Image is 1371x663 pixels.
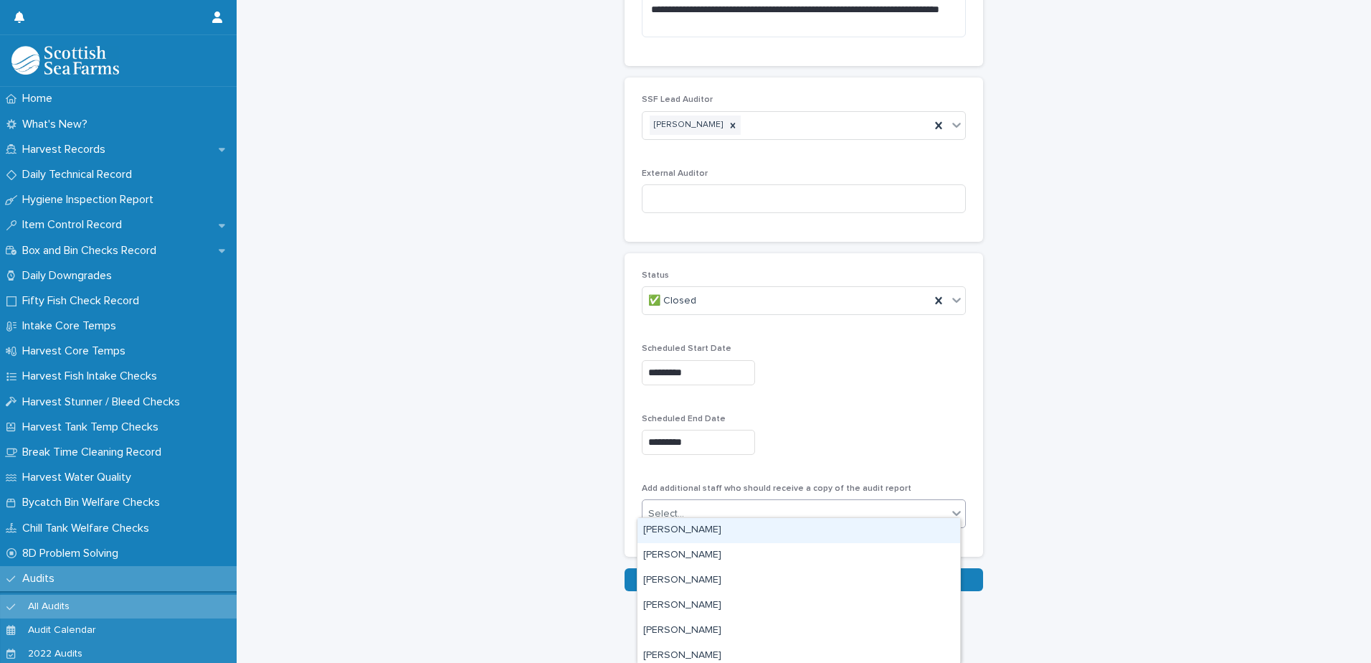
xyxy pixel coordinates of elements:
p: Bycatch Bin Welfare Checks [16,496,171,509]
p: Daily Technical Record [16,168,143,182]
p: Home [16,92,64,105]
p: Harvest Tank Temp Checks [16,420,170,434]
span: Add additional staff who should receive a copy of the audit report [642,484,911,493]
p: Daily Downgrades [16,269,123,283]
div: Alan Armitstead [637,593,960,619]
span: Status [642,271,669,280]
span: SSF Lead Auditor [642,95,713,104]
span: Scheduled Start Date [642,344,731,353]
p: Audit Calendar [16,624,108,636]
p: Audits [16,572,66,586]
p: What's New? [16,118,99,131]
p: 2022 Audits [16,648,94,660]
div: Adam Jarron [637,518,960,543]
span: ✅ Closed [648,293,696,309]
p: 8D Problem Solving [16,547,130,560]
p: Harvest Core Temps [16,344,137,358]
div: Alan Harpin [637,619,960,644]
p: Harvest Records [16,143,117,156]
p: Harvest Fish Intake Checks [16,370,169,383]
p: All Audits [16,601,81,613]
p: Harvest Water Quality [16,471,143,484]
p: Harvest Stunner / Bleed Checks [16,395,191,409]
button: Save [625,568,983,591]
p: Fifty Fish Check Record [16,294,151,308]
div: [PERSON_NAME] [650,116,725,135]
span: Scheduled End Date [642,415,726,423]
img: mMrefqRFQpe26GRNOUkG [11,46,119,75]
p: Box and Bin Checks Record [16,244,168,258]
div: Adam Shargool [637,543,960,568]
p: Chill Tank Welfare Checks [16,522,161,535]
p: Item Control Record [16,218,133,232]
div: Select... [648,507,684,522]
span: External Auditor [642,169,708,178]
p: Hygiene Inspection Report [16,193,165,207]
p: Intake Core Temps [16,319,128,333]
div: Ainslie MacKenzie [637,568,960,593]
p: Break Time Cleaning Record [16,446,173,459]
